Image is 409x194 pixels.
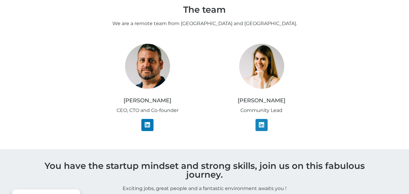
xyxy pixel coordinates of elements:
[94,107,201,114] p: CEO, CTO and Co-founder
[32,161,377,179] h3: You have the startup mindset and strong skills, join us on this fabulous journey.
[94,97,201,104] h4: [PERSON_NAME]
[137,6,209,77] img: Testeum on white background_small
[173,104,193,108] span: Last name
[32,20,377,27] p: We are a remote team from [GEOGRAPHIC_DATA] and [GEOGRAPHIC_DATA].
[32,185,377,192] p: Exciting jobs, great people and a fantastic environment awaits you !
[208,107,315,114] p: Community Lead
[125,44,170,89] img: PICT-CÉZAR
[32,5,377,14] h2: The team
[208,97,315,104] h4: [PERSON_NAME]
